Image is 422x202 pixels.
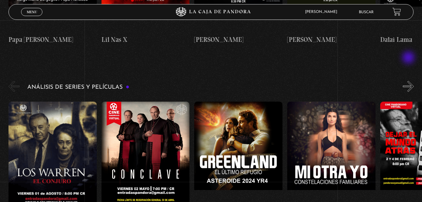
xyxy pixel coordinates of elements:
[27,84,129,90] h3: Análisis de series y películas
[403,81,414,92] button: Next
[392,8,401,16] a: View your shopping cart
[27,10,37,14] span: Menu
[302,10,343,14] span: [PERSON_NAME]
[359,10,374,14] a: Buscar
[8,35,97,45] h4: Papa [PERSON_NAME]
[101,35,190,45] h4: Lil Nas X
[194,35,282,45] h4: [PERSON_NAME]
[25,15,39,20] span: Cerrar
[287,35,375,45] h4: [PERSON_NAME]
[8,81,19,92] button: Previous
